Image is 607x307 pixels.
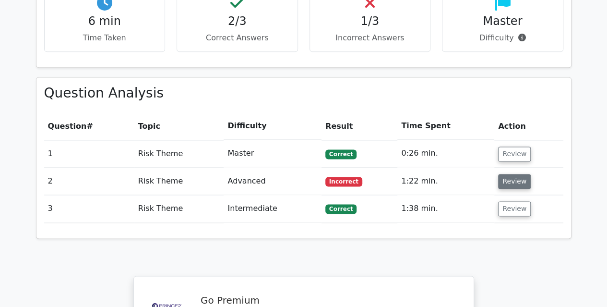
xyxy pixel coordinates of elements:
[44,112,134,140] th: #
[52,32,157,44] p: Time Taken
[397,195,494,222] td: 1:38 min.
[224,140,321,167] td: Master
[44,140,134,167] td: 1
[498,174,531,189] button: Review
[498,147,531,161] button: Review
[44,168,134,195] td: 2
[397,140,494,167] td: 0:26 min.
[224,112,321,140] th: Difficulty
[134,195,224,222] td: Risk Theme
[44,195,134,222] td: 3
[450,14,555,28] h4: Master
[134,112,224,140] th: Topic
[498,201,531,216] button: Review
[494,112,563,140] th: Action
[185,14,290,28] h4: 2/3
[321,112,397,140] th: Result
[397,112,494,140] th: Time Spent
[450,32,555,44] p: Difficulty
[325,204,357,214] span: Correct
[325,149,357,159] span: Correct
[48,122,87,131] span: Question
[224,168,321,195] td: Advanced
[185,32,290,44] p: Correct Answers
[134,140,224,167] td: Risk Theme
[325,177,362,186] span: Incorrect
[224,195,321,222] td: Intermediate
[318,14,423,28] h4: 1/3
[134,168,224,195] td: Risk Theme
[52,14,157,28] h4: 6 min
[397,168,494,195] td: 1:22 min.
[318,32,423,44] p: Incorrect Answers
[44,85,563,101] h3: Question Analysis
